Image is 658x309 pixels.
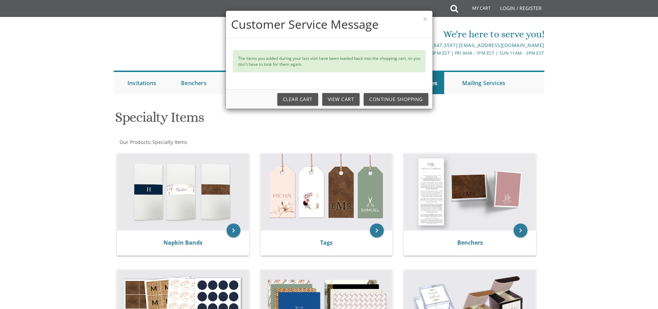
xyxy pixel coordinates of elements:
[233,50,426,72] div: The items you added during your last visit have been loaded back into the shopping cart, so you d...
[322,93,360,106] a: View Cart
[231,16,427,33] h4: Customer Service Message
[277,93,318,106] a: Clear Cart
[423,15,427,22] button: ×
[364,93,428,106] a: Continue Shopping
